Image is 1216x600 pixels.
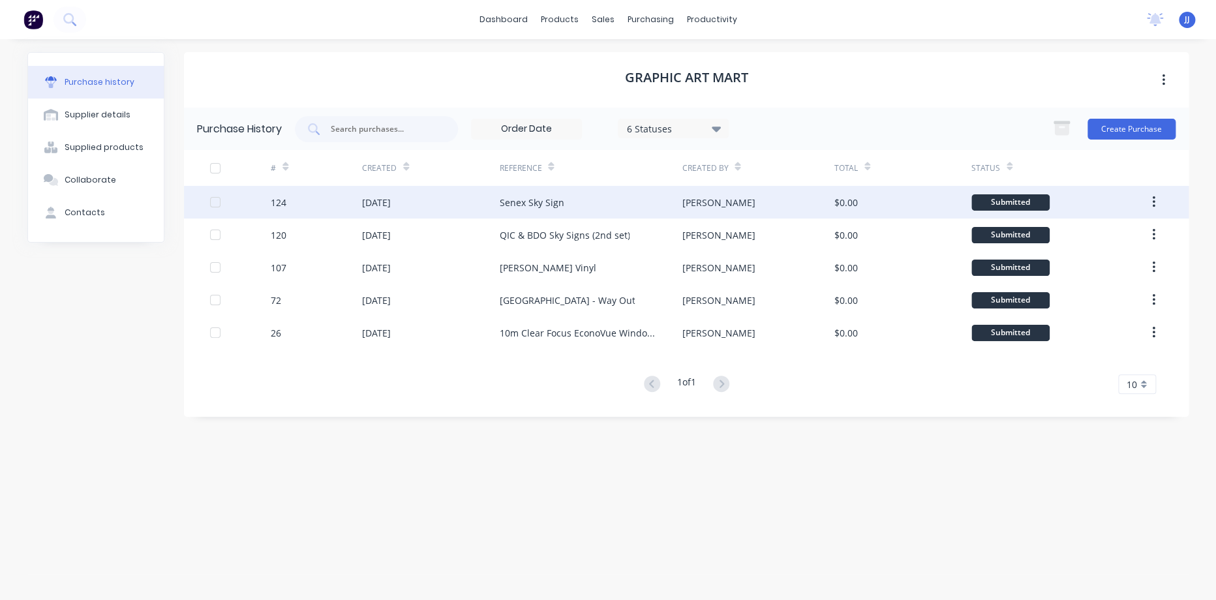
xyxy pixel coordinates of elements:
[65,174,116,186] div: Collaborate
[834,293,858,307] div: $0.00
[499,293,635,307] div: [GEOGRAPHIC_DATA] - Way Out
[534,10,585,29] div: products
[472,119,581,139] input: Order Date
[971,325,1050,341] div: Submitted
[28,196,164,229] button: Contacts
[682,261,755,275] div: [PERSON_NAME]
[621,10,680,29] div: purchasing
[271,196,286,209] div: 124
[271,326,281,340] div: 26
[329,123,438,136] input: Search purchases...
[499,196,564,209] div: Senex Sky Sign
[362,261,391,275] div: [DATE]
[271,261,286,275] div: 107
[627,121,720,135] div: 6 Statuses
[28,131,164,164] button: Supplied products
[28,164,164,196] button: Collaborate
[677,375,696,394] div: 1 of 1
[499,162,541,174] div: Reference
[680,10,744,29] div: productivity
[682,293,755,307] div: [PERSON_NAME]
[971,260,1050,276] div: Submitted
[362,228,391,242] div: [DATE]
[362,326,391,340] div: [DATE]
[271,228,286,242] div: 120
[65,109,130,121] div: Supplier details
[1087,119,1176,140] button: Create Purchase
[834,196,858,209] div: $0.00
[834,162,858,174] div: Total
[834,326,858,340] div: $0.00
[65,207,105,218] div: Contacts
[1185,14,1190,25] span: JJ
[28,98,164,131] button: Supplier details
[971,162,1000,174] div: Status
[682,326,755,340] div: [PERSON_NAME]
[499,326,656,340] div: 10m Clear Focus EconoVue Window Film
[971,194,1050,211] div: Submitted
[682,162,728,174] div: Created By
[585,10,621,29] div: sales
[362,196,391,209] div: [DATE]
[625,70,748,85] h1: Graphic Art Mart
[971,292,1050,308] div: Submitted
[834,228,858,242] div: $0.00
[499,261,596,275] div: [PERSON_NAME] Vinyl
[197,121,282,137] div: Purchase History
[1127,378,1137,391] span: 10
[362,293,391,307] div: [DATE]
[473,10,534,29] a: dashboard
[682,228,755,242] div: [PERSON_NAME]
[834,261,858,275] div: $0.00
[499,228,630,242] div: QIC & BDO Sky Signs (2nd set)
[271,162,276,174] div: #
[65,142,144,153] div: Supplied products
[271,293,281,307] div: 72
[362,162,397,174] div: Created
[28,66,164,98] button: Purchase history
[682,196,755,209] div: [PERSON_NAME]
[23,10,43,29] img: Factory
[65,76,134,88] div: Purchase history
[971,227,1050,243] div: Submitted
